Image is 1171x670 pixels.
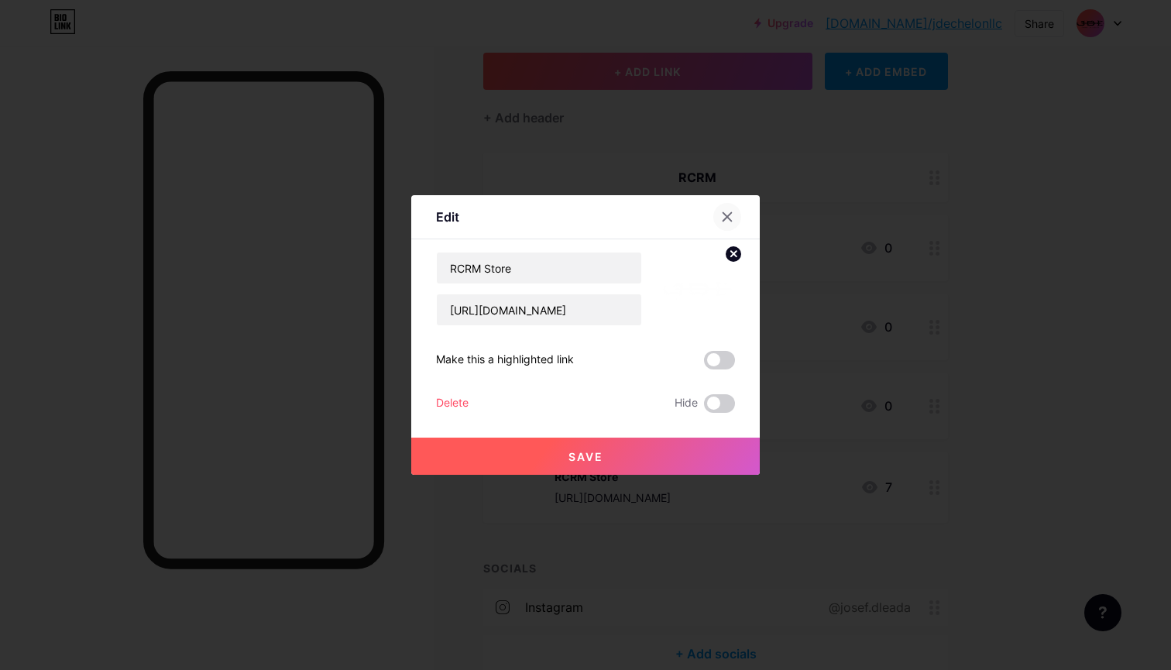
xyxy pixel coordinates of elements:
div: Make this a highlighted link [436,351,574,369]
button: Save [411,438,760,475]
span: Hide [675,394,698,413]
span: Save [568,450,603,463]
div: Edit [436,208,459,226]
img: link_thumbnail [661,252,735,326]
input: URL [437,294,641,325]
input: Title [437,253,641,283]
div: Delete [436,394,469,413]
